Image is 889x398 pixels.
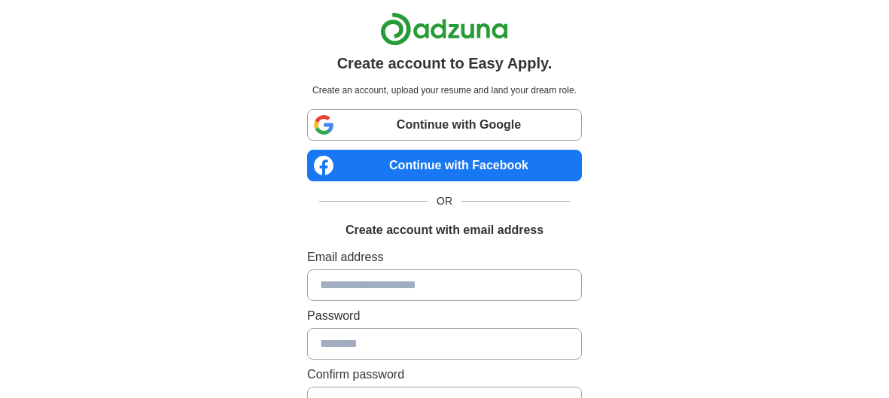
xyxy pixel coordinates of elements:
a: Continue with Facebook [307,150,582,181]
label: Confirm password [307,366,582,384]
a: Continue with Google [307,109,582,141]
span: OR [428,193,461,209]
p: Create an account, upload your resume and land your dream role. [310,84,579,97]
h1: Create account with email address [346,221,543,239]
label: Email address [307,248,582,266]
h1: Create account to Easy Apply. [337,52,553,74]
img: Adzuna logo [380,12,508,46]
label: Password [307,307,582,325]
